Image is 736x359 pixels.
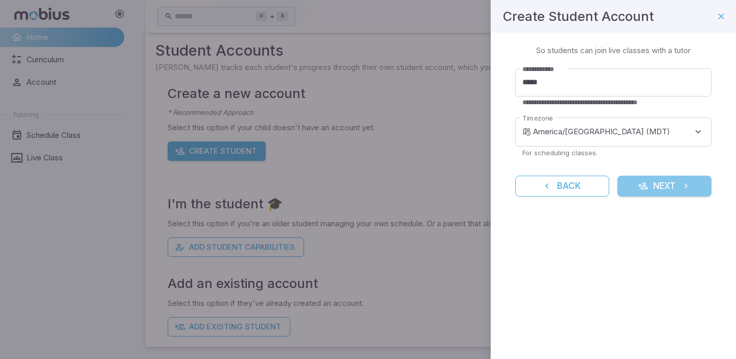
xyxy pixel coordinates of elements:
p: For scheduling classes. [522,148,704,157]
h4: Create Student Account [503,6,654,27]
div: America/[GEOGRAPHIC_DATA] (MDT) [533,117,711,147]
p: So students can join live classes with a tutor [536,45,691,56]
button: Back [515,176,609,197]
label: Timezone [522,113,553,123]
button: Next [617,176,711,197]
